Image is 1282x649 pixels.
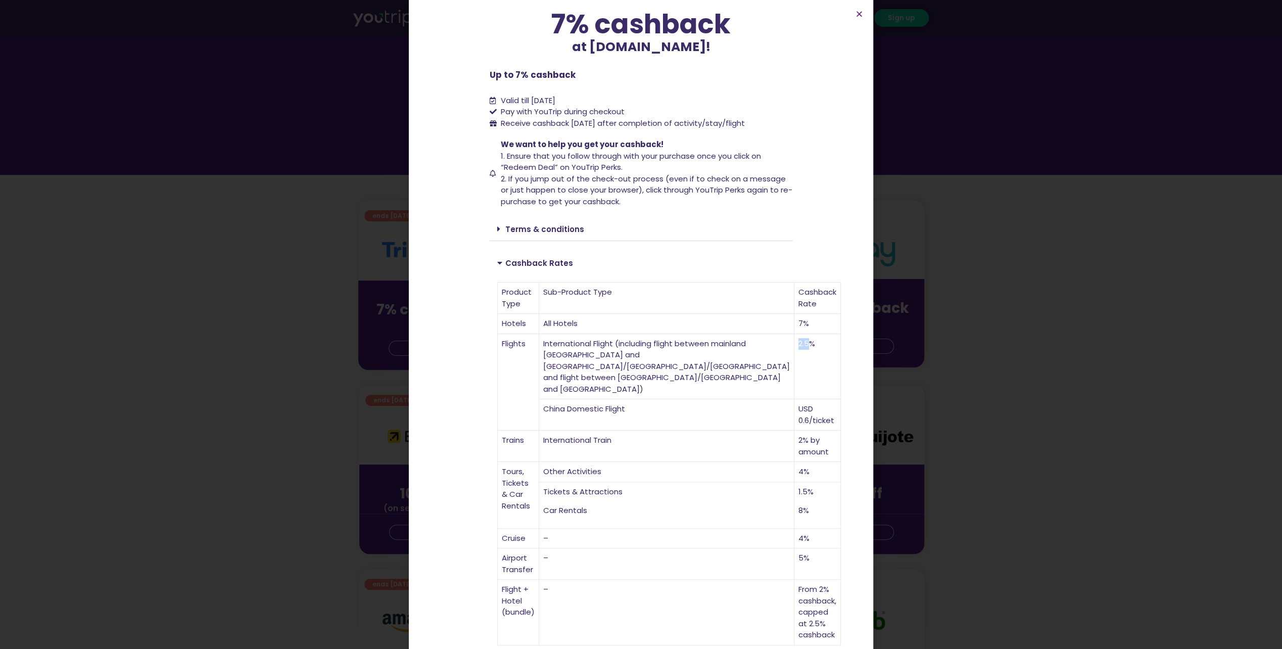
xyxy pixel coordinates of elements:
td: Hotels [498,314,539,334]
span: We want to help you get your cashback! [501,139,663,150]
td: 4% [794,529,841,549]
span: 8% [798,505,809,516]
td: 7% [794,314,841,334]
p: 1.5% [798,486,836,498]
td: China Domestic Flight [539,399,794,431]
p: at [DOMAIN_NAME]! [490,37,793,57]
td: Product Type [498,283,539,314]
td: 2.5% [794,334,841,400]
span: Pay with YouTrip during checkout [498,106,625,118]
span: Car Rentals [543,505,587,516]
div: Terms & conditions [490,217,793,241]
td: All Hotels [539,314,794,334]
td: Airport Transfer [498,548,539,580]
b: Up to 7% cashback [490,69,576,81]
td: – [539,580,794,645]
a: Cashback Rates [505,258,573,268]
span: Receive cashback [DATE] after completion of activity/stay/flight [501,118,745,128]
td: Cruise [498,529,539,549]
td: – [539,548,794,580]
td: International Train [539,431,794,462]
td: Trains [498,431,539,462]
div: Cashback Rates [490,251,793,274]
span: 1. Ensure that you follow through with your purchase once you click on “Redeem Deal” on YouTrip P... [501,151,761,173]
td: Tours, Tickets & Car Rentals [498,462,539,529]
td: 2% by amount [794,431,841,462]
div: 7% cashback [490,11,793,37]
span: 2. If you jump out of the check-out process (even if to check on a message or just happen to clos... [501,173,792,207]
span: Valid till [DATE] [501,95,555,106]
td: International Flight (including flight between mainland [GEOGRAPHIC_DATA] and [GEOGRAPHIC_DATA]/[... [539,334,794,400]
td: Other Activities [539,462,794,482]
p: Tickets & Attractions [543,486,790,498]
td: USD 0.6/ticket [794,399,841,431]
a: Close [856,10,863,18]
td: Sub-Product Type [539,283,794,314]
td: 5% [794,548,841,580]
td: Flight + Hotel (bundle) [498,580,539,645]
td: 4% [794,462,841,482]
td: Flights [498,334,539,431]
td: – [539,529,794,549]
td: Cashback Rate [794,283,841,314]
a: Terms & conditions [505,224,584,235]
td: From 2% cashback, capped at 2.5% cashback [794,580,841,645]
